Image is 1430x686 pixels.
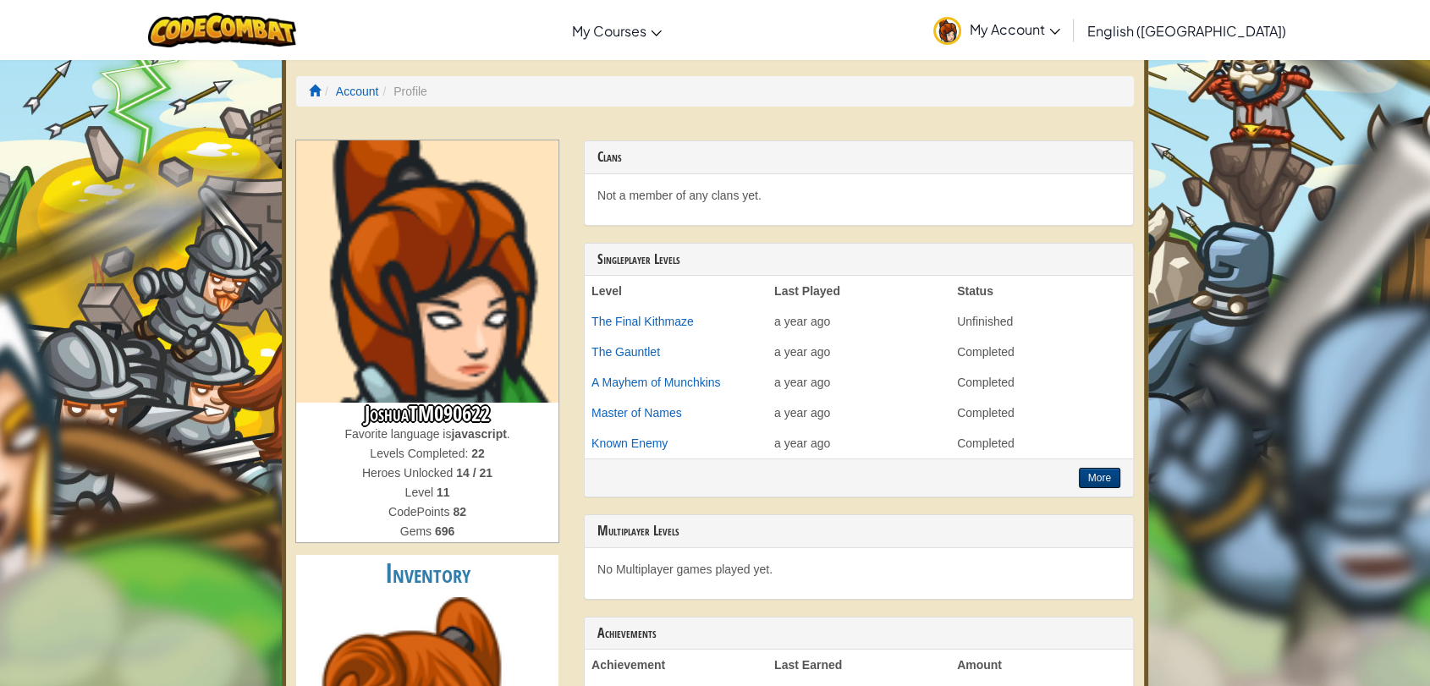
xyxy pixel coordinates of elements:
td: Completed [950,428,1133,458]
td: a year ago [767,367,950,398]
strong: 14 / 21 [456,466,492,480]
h2: Inventory [296,555,558,593]
td: Unfinished [950,306,1133,337]
strong: 82 [453,505,466,519]
a: Account [336,85,379,98]
a: My Account [925,3,1069,57]
a: Known Enemy [591,436,668,450]
p: Not a member of any clans yet. [597,187,1120,204]
span: . [507,427,510,441]
strong: 11 [437,486,450,499]
img: CodeCombat logo [148,13,296,47]
h3: Multiplayer Levels [597,524,1120,539]
span: Levels Completed: [370,447,471,460]
a: My Courses [564,8,670,53]
a: A Mayhem of Munchkins [591,376,721,389]
strong: 22 [471,447,485,460]
span: Gems [400,524,435,538]
li: Profile [378,83,426,100]
td: a year ago [767,306,950,337]
span: Heroes Unlocked [362,466,456,480]
p: No Multiplayer games played yet. [597,561,1120,578]
td: Completed [950,337,1133,367]
a: Master of Names [591,406,682,420]
a: The Gauntlet [591,345,660,359]
th: Achievement [585,650,767,680]
h3: Clans [597,150,1120,165]
strong: 696 [435,524,454,538]
span: CodePoints [388,505,453,519]
td: Completed [950,398,1133,428]
span: Level [405,486,437,499]
span: My Account [970,20,1060,38]
span: English ([GEOGRAPHIC_DATA]) [1087,22,1286,40]
td: a year ago [767,337,950,367]
th: Last Earned [767,650,950,680]
img: avatar [933,17,961,45]
button: More [1079,468,1120,488]
th: Level [585,276,767,306]
h3: JoshuaTM090622 [296,403,558,425]
th: Status [950,276,1133,306]
h3: Achievements [597,626,1120,641]
th: Amount [950,650,1133,680]
span: Favorite language is [344,427,451,441]
a: The Final Kithmaze [591,315,694,328]
td: a year ago [767,428,950,458]
strong: javascript [451,427,506,441]
th: Last Played [767,276,950,306]
td: Completed [950,367,1133,398]
h3: Singleplayer Levels [597,252,1120,267]
span: My Courses [572,22,646,40]
a: English ([GEOGRAPHIC_DATA]) [1079,8,1295,53]
td: a year ago [767,398,950,428]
